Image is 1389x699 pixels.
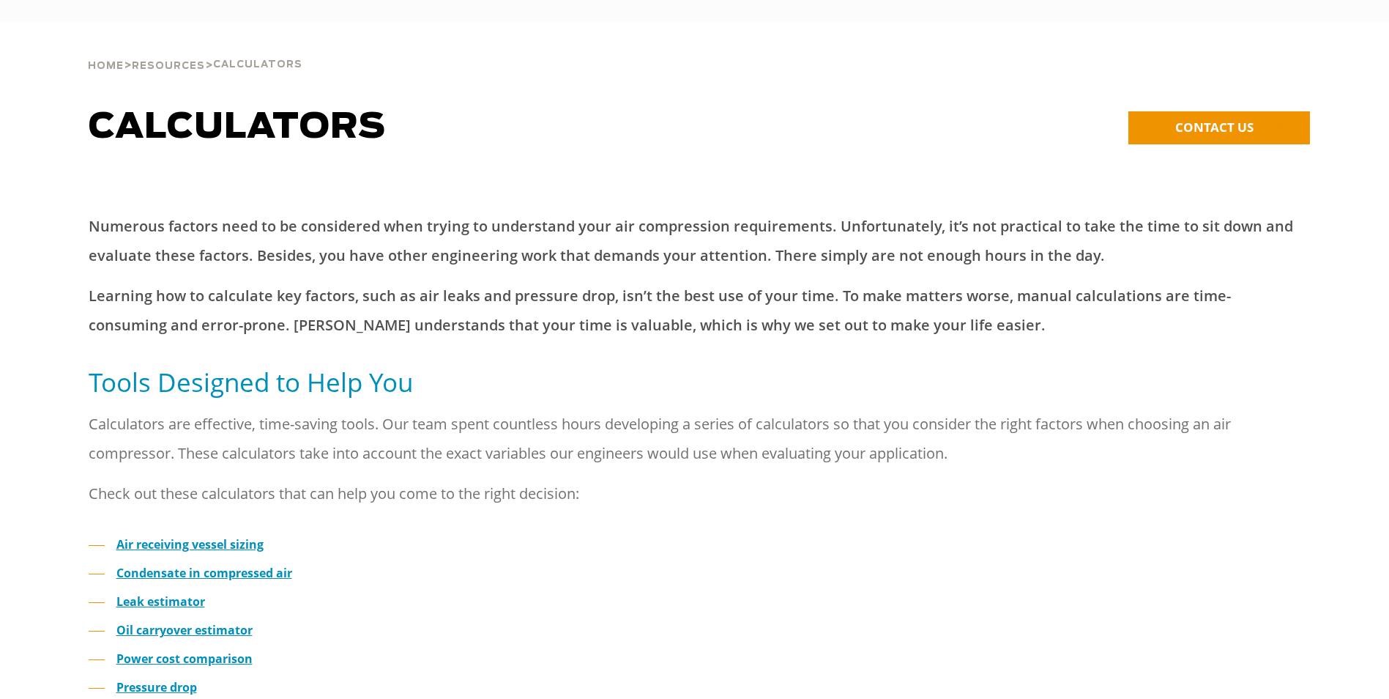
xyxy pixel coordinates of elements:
[89,410,1301,468] p: Calculators are effective, time-saving tools. Our team spent countless hours developing a series ...
[1175,119,1254,136] span: CONTACT US
[213,60,302,70] span: Calculators
[132,59,205,72] a: Resources
[116,536,264,552] a: Air receiving vessel sizing
[116,565,292,581] a: Condensate in compressed air
[116,593,205,610] a: Leak estimator
[89,281,1301,340] p: Learning how to calculate key factors, such as air leaks and pressure drop, isn’t the best use of...
[89,110,386,145] span: Calculators
[116,622,253,638] a: Oil carryover estimator
[116,651,253,667] a: Power cost comparison
[89,479,1301,508] p: Check out these calculators that can help you come to the right decision:
[89,366,1301,399] h5: Tools Designed to Help You
[88,59,124,72] a: Home
[88,62,124,71] span: Home
[88,22,302,78] div: > >
[1128,111,1310,144] a: CONTACT US
[132,62,205,71] span: Resources
[116,679,197,695] a: Pressure drop
[89,212,1301,270] p: Numerous factors need to be considered when trying to understand your air compression requirement...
